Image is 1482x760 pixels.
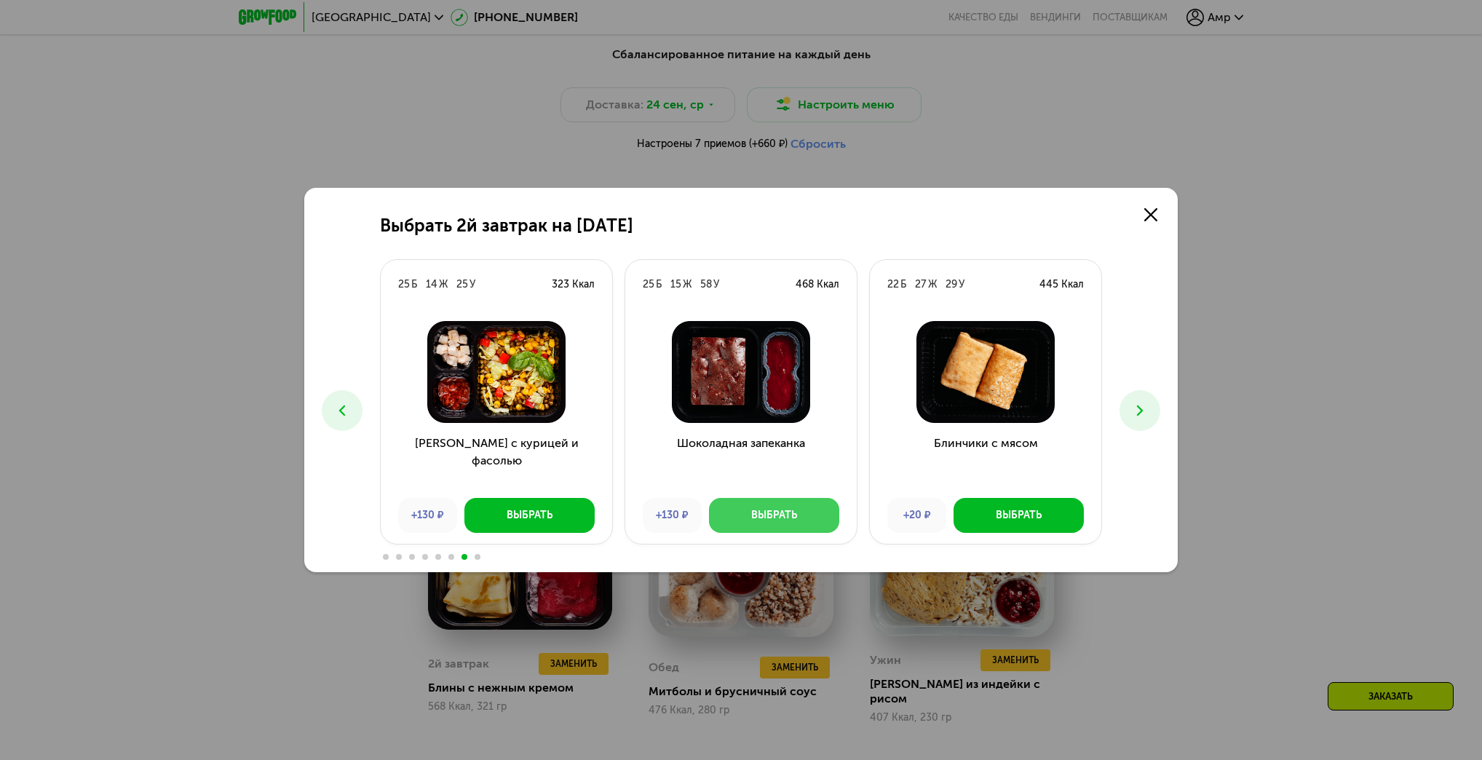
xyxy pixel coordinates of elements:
[398,277,410,292] div: 25
[464,498,595,533] button: Выбрать
[959,277,964,292] div: У
[713,277,719,292] div: У
[643,498,702,533] div: +130 ₽
[380,215,633,236] h2: Выбрать 2й завтрак на [DATE]
[670,277,681,292] div: 15
[426,277,437,292] div: 14
[796,277,839,292] div: 468 Ккал
[954,498,1084,533] button: Выбрать
[709,498,839,533] button: Выбрать
[643,277,654,292] div: 25
[928,277,937,292] div: Ж
[625,435,857,487] h3: Шоколадная запеканка
[469,277,475,292] div: У
[751,508,797,523] div: Выбрать
[915,277,927,292] div: 27
[887,277,899,292] div: 22
[1039,277,1084,292] div: 445 Ккал
[398,498,457,533] div: +130 ₽
[507,508,552,523] div: Выбрать
[870,435,1101,487] h3: Блинчики с мясом
[552,277,595,292] div: 323 Ккал
[411,277,417,292] div: Б
[656,277,662,292] div: Б
[900,277,906,292] div: Б
[887,498,946,533] div: +20 ₽
[996,508,1042,523] div: Выбрать
[700,277,712,292] div: 58
[381,435,612,487] h3: [PERSON_NAME] с курицей и фасолью
[439,277,448,292] div: Ж
[392,321,601,423] img: Салат с курицей и фасолью
[637,321,845,423] img: Шоколадная запеканка
[946,277,957,292] div: 29
[456,277,468,292] div: 25
[683,277,692,292] div: Ж
[881,321,1090,423] img: Блинчики с мясом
